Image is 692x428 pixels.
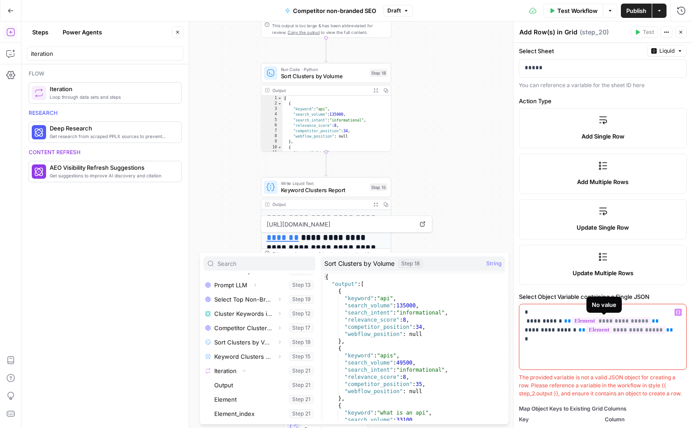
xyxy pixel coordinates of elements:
span: Draft [387,7,401,15]
span: Toggle code folding, rows 10 through 17 [277,145,282,150]
button: Power Agents [57,25,107,39]
div: Output [272,201,368,208]
textarea: Add Row(s) in Grid [519,28,577,37]
span: Sort Clusters by Volume [281,72,367,80]
span: Toggle code folding, rows 1 through 170 [277,96,282,101]
div: You can reference a variable for the sheet ID here [519,81,687,89]
span: Copy the output [288,30,320,35]
span: Write Liquid Text [281,180,367,187]
span: Loop through data sets and steps [50,93,174,101]
button: Select variable Element [212,392,315,407]
button: Draft [383,5,413,17]
div: 10 [261,145,282,150]
div: 7 [261,129,282,134]
span: Toggle code folding, rows 2 through 9 [277,101,282,106]
div: This output is too large & has been abbreviated for review. to view the full content. [272,22,387,36]
g: Edge from step_18 to step_15 [325,152,327,176]
span: Test [643,28,654,36]
div: 9 [261,139,282,145]
span: Test Workflow [557,6,598,15]
input: Search steps [31,49,179,58]
span: String [486,259,501,268]
div: Map Object Keys to Existing Grid Columns [519,405,687,413]
button: Publish [621,4,652,18]
div: Output [272,87,368,94]
span: Keyword Clusters Report [281,186,367,194]
g: Edge from step_17 to step_18 [325,38,327,62]
div: 2 [261,101,282,106]
span: Column [605,415,687,424]
span: AEO Visibility Refresh Suggestions [50,163,174,172]
button: Select variable Cluster Keywords into Search Clusters [204,306,315,321]
label: Select Sheet [519,46,644,55]
button: Select variable Sort Clusters by Volume [204,335,315,349]
span: Publish [626,6,646,15]
div: 8 [261,134,282,139]
button: Select variable Iteration [204,364,315,378]
span: Competitor non-branded SEO [293,6,376,15]
div: Step 18 [398,259,423,268]
button: Select variable Prompt LLM [204,278,315,292]
div: 3 [261,107,282,112]
button: Select variable Element_index [212,407,315,421]
span: Iteration [50,84,174,93]
span: Run Code · Python [281,66,367,73]
span: [URL][DOMAIN_NAME] [265,216,415,232]
div: Step 15 [370,184,387,191]
div: 4 [261,112,282,117]
button: Select variable Select Top Non-Branded Keywords [204,292,315,306]
input: Search [217,259,311,268]
span: Update Single Row [577,223,629,232]
div: 5 [261,117,282,123]
div: Flow [29,70,182,78]
span: Liquid [659,47,675,55]
div: Step 18 [370,69,387,77]
button: Liquid [647,45,687,57]
span: ( step_20 ) [580,28,609,37]
button: Competitor non-branded SEO [280,4,382,18]
button: Select variable Output [212,378,315,392]
button: Select variable Competitor Cluster Performance Analysis [204,321,315,335]
div: Research [29,109,182,117]
div: 1 [261,96,282,101]
span: Add Single Row [582,132,624,141]
div: The provided variable is not a valid JSON object for creating a row. Please reference a variable ... [519,373,687,398]
button: Test Workflow [543,4,603,18]
div: 6 [261,123,282,128]
div: Content refresh [29,148,182,156]
span: Get suggestions to improve AI discovery and citation [50,172,174,179]
span: Update Multiple Rows [573,269,633,277]
div: Run Code · PythonSort Clusters by VolumeStep 18Output[ { "keyword":"api", "search_volume":135000,... [261,63,391,152]
button: Steps [27,25,54,39]
span: Get research from scraped PPLX sources to prevent source [MEDICAL_DATA] [50,133,174,140]
label: Action Type [519,97,687,105]
span: Sort Clusters by Volume [324,259,395,268]
span: Key [519,415,601,424]
button: Test [631,26,658,38]
div: This output is too large & has been abbreviated for review. to view the full content. [272,251,387,264]
div: 11 [261,150,282,155]
button: Select variable Keyword Clusters Report [204,349,315,364]
span: Add Multiple Rows [577,177,628,186]
label: Select Object Variable containing a Single JSON [519,292,687,301]
span: Deep Research [50,124,174,133]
